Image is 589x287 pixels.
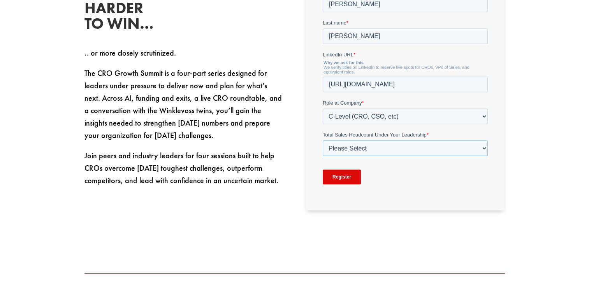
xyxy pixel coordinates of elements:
[84,68,282,140] span: The CRO Growth Summit is a four-part series designed for leaders under pressure to deliver now an...
[84,150,278,185] span: Join peers and industry leaders for four sessions built to help CROs overcome [DATE] toughest cha...
[84,48,176,58] span: .. or more closely scrutinized.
